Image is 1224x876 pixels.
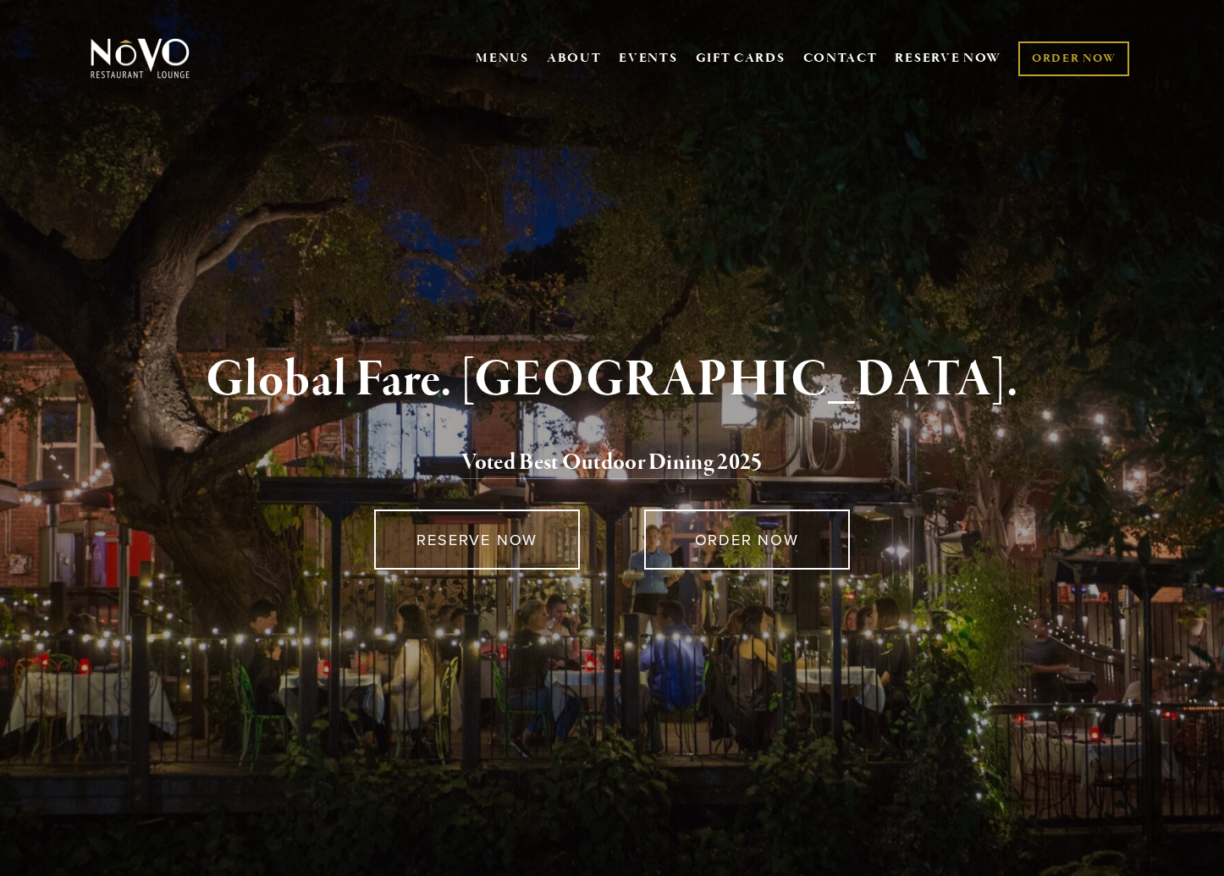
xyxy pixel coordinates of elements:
[1018,41,1129,76] a: ORDER NOW
[547,50,602,67] a: ABOUT
[461,448,751,480] a: Voted Best Outdoor Dining 202
[119,445,1105,481] h2: 5
[87,37,193,80] img: Novo Restaurant &amp; Lounge
[644,510,850,570] a: ORDER NOW
[476,50,529,67] a: MENUS
[374,510,580,570] a: RESERVE NOW
[206,348,1017,412] strong: Global Fare. [GEOGRAPHIC_DATA].
[803,42,878,74] a: CONTACT
[696,42,786,74] a: GIFT CARDS
[619,50,677,67] a: EVENTS
[895,42,1001,74] a: RESERVE NOW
